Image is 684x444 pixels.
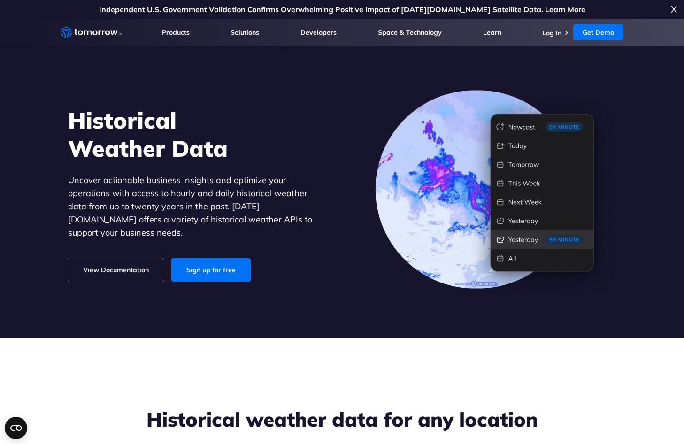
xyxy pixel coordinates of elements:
a: Learn [483,28,501,37]
a: View Documentation [68,258,164,282]
a: Products [162,28,190,37]
a: Get Demo [573,24,623,40]
a: Solutions [231,28,259,37]
a: Sign up for free [171,258,251,282]
button: Open CMP widget [5,417,27,439]
a: Independent U.S. Government Validation Confirms Overwhelming Positive Impact of [DATE][DOMAIN_NAM... [99,5,585,14]
p: Uncover actionable business insights and optimize your operations with access to hourly and daily... [68,174,326,239]
a: Log In [542,29,561,37]
h1: Historical Weather Data [68,106,326,162]
h2: Historical weather data for any location [61,408,624,431]
a: Space & Technology [378,28,442,37]
a: Home link [61,25,122,39]
a: Developers [300,28,337,37]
